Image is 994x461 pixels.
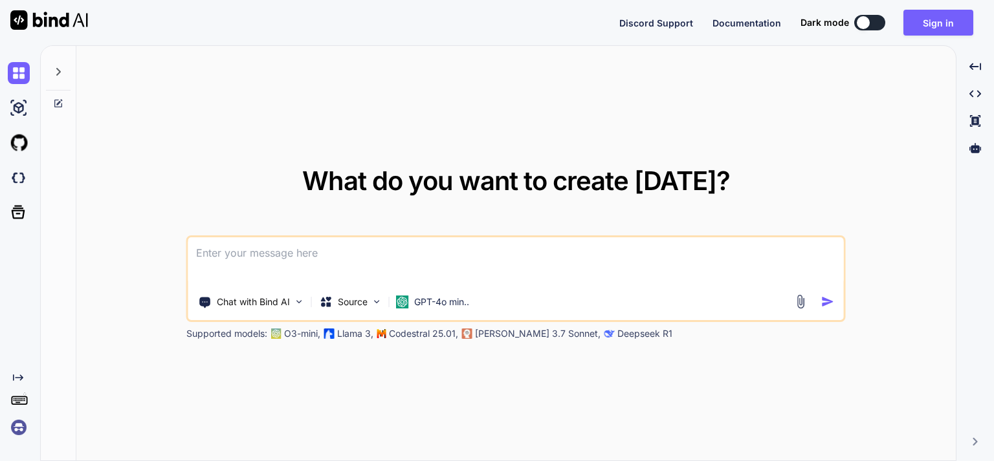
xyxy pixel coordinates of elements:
p: Supported models: [186,327,267,340]
img: GPT-4o mini [396,295,409,308]
img: chat [8,62,30,84]
p: Chat with Bind AI [217,295,290,308]
img: darkCloudIdeIcon [8,167,30,189]
img: Pick Tools [294,296,305,307]
span: Dark mode [801,16,849,29]
img: ai-studio [8,97,30,119]
span: What do you want to create [DATE]? [302,165,730,197]
img: Bind AI [10,10,88,30]
p: GPT-4o min.. [414,295,469,308]
span: Documentation [712,17,781,28]
p: Deepseek R1 [617,327,672,340]
img: Mistral-AI [377,329,386,338]
button: Discord Support [619,16,693,30]
img: claude [462,328,472,339]
img: githubLight [8,132,30,154]
p: O3-mini, [284,327,320,340]
img: GPT-4 [271,328,282,339]
span: Discord Support [619,17,693,28]
p: [PERSON_NAME] 3.7 Sonnet, [475,327,601,340]
img: attachment [793,294,808,309]
img: Llama2 [324,328,335,339]
img: Pick Models [371,296,382,307]
img: icon [821,295,835,308]
img: claude [604,328,615,339]
img: signin [8,416,30,438]
button: Sign in [903,10,973,36]
button: Documentation [712,16,781,30]
p: Source [338,295,368,308]
p: Llama 3, [337,327,373,340]
p: Codestral 25.01, [389,327,458,340]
